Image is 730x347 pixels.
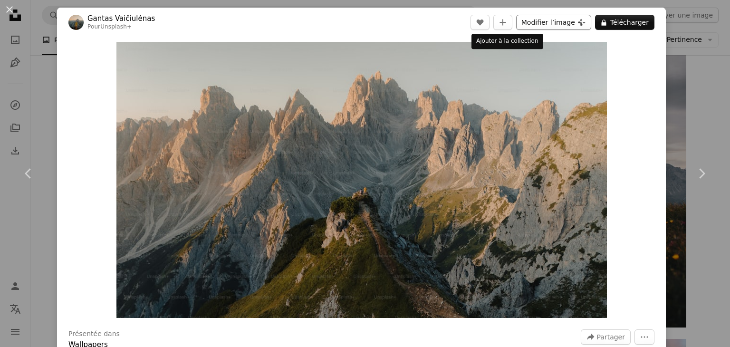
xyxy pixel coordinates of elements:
h3: Présentée dans [68,329,120,339]
a: Gantas Vaičiulėnas [87,14,155,23]
button: Modifier l’image [516,15,591,30]
img: Accéder au profil de Gantas Vaičiulėnas [68,15,84,30]
div: Ajouter à la collection [471,34,543,49]
img: Une vue d’une chaîne de montagnes d’un point de vue élevé [116,42,607,318]
button: Ajouter à la collection [493,15,512,30]
span: Partager [597,330,625,344]
div: Pour [87,23,155,31]
a: Unsplash+ [100,23,132,30]
button: Zoom sur cette image [116,42,607,318]
a: Suivant [673,128,730,219]
button: Partager cette image [581,329,631,345]
button: J’aime [471,15,490,30]
button: Plus d’actions [634,329,654,345]
button: Télécharger [595,15,654,30]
